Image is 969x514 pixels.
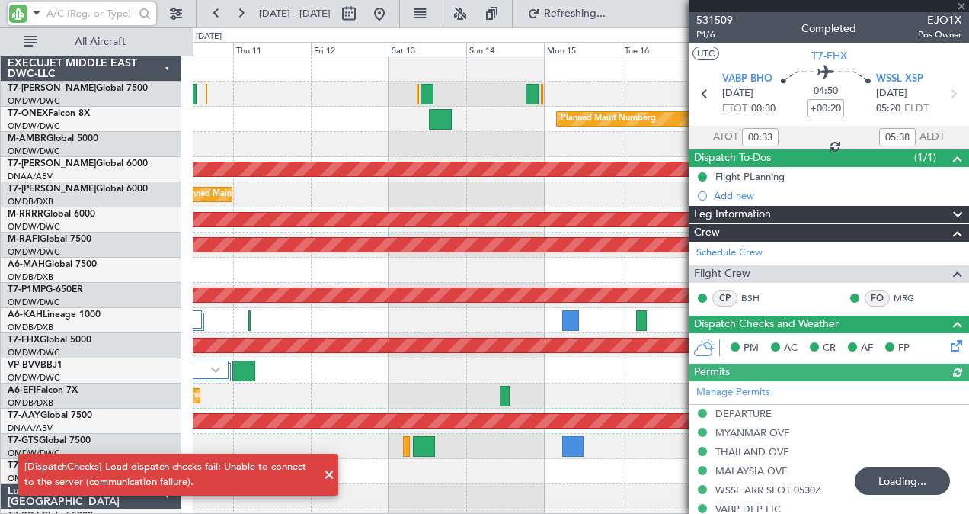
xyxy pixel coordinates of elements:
[8,159,148,169] a: T7-[PERSON_NAME]Global 6000
[544,42,622,56] div: Mon 15
[784,341,798,356] span: AC
[8,210,43,219] span: M-RRRR
[694,206,771,223] span: Leg Information
[24,460,315,490] div: [DispatchChecks] Load dispatch checks fail: Unable to connect to the server (communication failure).
[876,86,907,101] span: [DATE]
[694,224,720,242] span: Crew
[8,336,91,345] a: T7-FHXGlobal 5000
[8,310,43,320] span: A6-KAH
[696,246,763,261] a: Schedule Crew
[918,12,961,28] span: EJO1X
[823,341,836,356] span: CR
[8,310,101,320] a: A6-KAHLineage 1000
[46,2,134,25] input: A/C (Reg. or Type)
[8,120,60,132] a: OMDW/DWC
[712,290,737,307] div: CP
[8,260,45,269] span: A6-MAH
[8,260,97,269] a: A6-MAHGlobal 7500
[543,8,607,19] span: Refreshing...
[694,149,771,167] span: Dispatch To-Dos
[520,2,612,26] button: Refreshing...
[17,30,165,54] button: All Aircraft
[919,130,945,145] span: ALDT
[8,336,40,345] span: T7-FHX
[918,28,961,41] span: Pos Owner
[8,361,40,370] span: VP-BVV
[8,386,36,395] span: A6-EFI
[622,42,699,56] div: Tue 16
[814,84,838,99] span: 04:50
[8,271,53,283] a: OMDB/DXB
[259,7,331,21] span: [DATE] - [DATE]
[8,109,48,118] span: T7-ONEX
[196,31,222,43] div: [DATE]
[8,109,90,118] a: T7-ONEXFalcon 8X
[692,47,719,60] button: UTC
[561,108,656,130] div: Planned Maint Nurnberg
[8,422,53,434] a: DNAA/ABV
[722,101,747,117] span: ETOT
[751,101,776,117] span: 00:30
[8,235,91,244] a: M-RAFIGlobal 7500
[801,21,856,37] div: Completed
[8,297,60,308] a: OMDW/DWC
[8,322,53,333] a: OMDB/DXB
[741,291,776,305] a: BSH
[389,42,466,56] div: Sat 13
[722,72,772,87] span: VABP BHO
[155,42,233,56] div: Wed 10
[894,291,928,305] a: MRG
[8,84,96,93] span: T7-[PERSON_NAME]
[694,316,839,333] span: Dispatch Checks and Weather
[855,467,950,495] div: Loading...
[8,221,60,233] a: OMDW/DWC
[8,210,95,219] a: M-RRRRGlobal 6000
[722,86,753,101] span: [DATE]
[876,72,923,87] span: WSSL XSP
[233,42,311,56] div: Thu 11
[8,285,46,294] span: T7-P1MP
[861,341,873,356] span: AF
[8,134,98,143] a: M-AMBRGlobal 5000
[8,386,78,395] a: A6-EFIFalcon 7X
[8,159,96,169] span: T7-[PERSON_NAME]
[811,48,847,64] span: T7-FHX
[714,189,961,202] div: Add new
[744,341,759,356] span: PM
[696,28,733,41] span: P1/6
[696,12,733,28] span: 531509
[904,101,929,117] span: ELDT
[8,235,40,244] span: M-RAFI
[311,42,389,56] div: Fri 12
[8,95,60,107] a: OMDW/DWC
[211,367,220,373] img: arrow-gray.svg
[914,149,936,165] span: (1/1)
[8,285,83,294] a: T7-P1MPG-650ER
[865,290,890,307] div: FO
[8,185,96,194] span: T7-[PERSON_NAME]
[40,37,161,47] span: All Aircraft
[898,341,910,356] span: FP
[715,170,785,183] div: Flight PLanning
[713,130,738,145] span: ATOT
[8,397,53,409] a: OMDB/DXB
[8,171,53,182] a: DNAA/ABV
[8,84,148,93] a: T7-[PERSON_NAME]Global 7500
[8,196,53,207] a: OMDB/DXB
[8,246,60,258] a: OMDW/DWC
[8,361,62,370] a: VP-BVVBBJ1
[8,134,46,143] span: M-AMBR
[8,185,148,194] a: T7-[PERSON_NAME]Global 6000
[466,42,544,56] div: Sun 14
[8,411,92,420] a: T7-AAYGlobal 7500
[8,372,60,384] a: OMDW/DWC
[876,101,900,117] span: 05:20
[8,411,40,420] span: T7-AAY
[8,146,60,157] a: OMDW/DWC
[694,265,750,283] span: Flight Crew
[8,347,60,358] a: OMDW/DWC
